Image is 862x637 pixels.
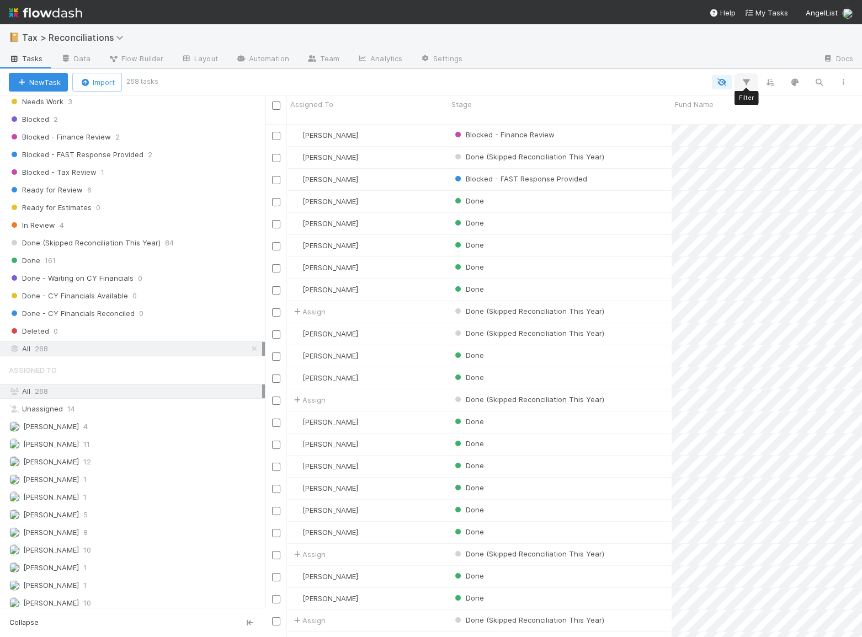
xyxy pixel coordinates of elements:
div: All [9,384,262,398]
div: Done [453,217,484,228]
span: [PERSON_NAME] [302,175,358,184]
input: Toggle Row Selected [272,529,280,537]
div: Done (Skipped Reconciliation This Year) [453,151,604,162]
a: Team [298,51,348,68]
img: avatar_85833754-9fc2-4f19-a44b-7938606ee299.png [292,506,301,515]
img: avatar_66854b90-094e-431f-b713-6ac88429a2b8.png [292,329,301,338]
span: 0 [54,324,58,338]
span: Done - CY Financials Available [9,289,128,303]
span: 1 [101,165,104,179]
span: Blocked - FAST Response Provided [9,148,143,162]
span: 0 [138,271,142,285]
input: Toggle Row Selected [272,132,280,140]
a: Layout [172,51,227,68]
input: Toggle Row Selected [272,551,280,559]
span: Assign [291,394,326,405]
img: avatar_705f3a58-2659-4f93-91ad-7a5be837418b.png [9,562,20,573]
span: Done [453,505,484,514]
span: Fund Name [675,99,714,110]
img: avatar_37569647-1c78-4889-accf-88c08d42a236.png [292,440,301,448]
span: Done (Skipped Reconciliation This Year) [453,395,604,404]
img: avatar_c0d2ec3f-77e2-40ea-8107-ee7bdb5edede.png [9,580,20,591]
span: 0 [132,289,137,303]
span: Ready for Estimates [9,201,92,215]
img: avatar_85833754-9fc2-4f19-a44b-7938606ee299.png [292,528,301,537]
span: [PERSON_NAME] [302,131,358,140]
span: Done (Skipped Reconciliation This Year) [453,152,604,161]
img: avatar_fee1282a-8af6-4c79-b7c7-bf2cfad99775.png [9,474,20,485]
div: Done [453,438,484,449]
span: Done [453,196,484,205]
span: Blocked [9,113,49,126]
span: 📔 [9,33,20,42]
button: NewTask [9,73,68,92]
span: Done [453,218,484,227]
span: [PERSON_NAME] [23,545,79,554]
div: Done (Skipped Reconciliation This Year) [453,548,604,559]
div: Done [453,504,484,515]
span: Done [453,373,484,382]
span: [PERSON_NAME] [23,440,79,448]
a: Flow Builder [99,51,172,68]
span: Deleted [9,324,49,338]
img: avatar_85833754-9fc2-4f19-a44b-7938606ee299.png [292,462,301,470]
input: Toggle Row Selected [272,198,280,206]
span: Done (Skipped Reconciliation This Year) [453,549,604,558]
span: Collapse [9,618,39,628]
input: Toggle Row Selected [272,397,280,405]
input: Toggle Row Selected [272,242,280,250]
span: Done - CY Financials Reconciled [9,307,135,320]
span: 2 [115,130,120,144]
a: Automation [227,51,298,68]
img: avatar_cfa6ccaa-c7d9-46b3-b608-2ec56ecf97ad.png [9,456,20,467]
span: [PERSON_NAME] [302,440,358,448]
span: [PERSON_NAME] [302,462,358,470]
div: [PERSON_NAME] [291,372,358,383]
div: Done [453,350,484,361]
div: All [9,342,262,356]
img: avatar_66854b90-094e-431f-b713-6ac88429a2b8.png [9,597,20,608]
span: 161 [45,254,56,267]
span: Done [9,254,40,267]
img: avatar_45ea4894-10ca-450f-982d-dabe3bd75b0b.png [9,421,20,432]
span: 3 [68,95,72,109]
span: Assign [291,549,326,560]
span: Ready for Review [9,183,83,197]
span: [PERSON_NAME] [23,422,79,431]
span: 2 [148,148,152,162]
div: [PERSON_NAME] [291,416,358,427]
span: 84 [165,236,174,250]
img: avatar_d45d11ee-0024-4901-936f-9df0a9cc3b4e.png [9,527,20,538]
span: Blocked - Finance Review [453,130,555,139]
span: 2 [54,113,58,126]
div: Unassigned [9,402,262,416]
span: 1 [83,579,87,592]
input: Toggle Row Selected [272,374,280,383]
span: Blocked - FAST Response Provided [453,174,587,183]
span: Done [453,417,484,426]
span: [PERSON_NAME] [302,484,358,493]
div: Done (Skipped Reconciliation This Year) [453,306,604,317]
input: Toggle Row Selected [272,441,280,449]
span: Done (Skipped Reconciliation This Year) [453,329,604,338]
a: Docs [814,51,862,68]
div: [PERSON_NAME] [291,130,358,141]
div: Done [453,261,484,272]
span: 0 [139,307,143,320]
div: Assign [291,306,326,317]
span: [PERSON_NAME] [302,594,358,603]
div: [PERSON_NAME] [291,505,358,516]
span: [PERSON_NAME] [302,197,358,206]
input: Toggle Row Selected [272,154,280,162]
input: Toggle Row Selected [272,507,280,515]
span: Flow Builder [108,53,163,64]
span: 268 [35,342,48,356]
div: [PERSON_NAME] [291,350,358,361]
span: 5 [83,508,88,522]
span: Assigned To [9,359,57,381]
span: 1 [83,561,87,575]
div: Done [453,482,484,493]
span: Done - Waiting on CY Financials [9,271,134,285]
div: [PERSON_NAME] [291,527,358,538]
